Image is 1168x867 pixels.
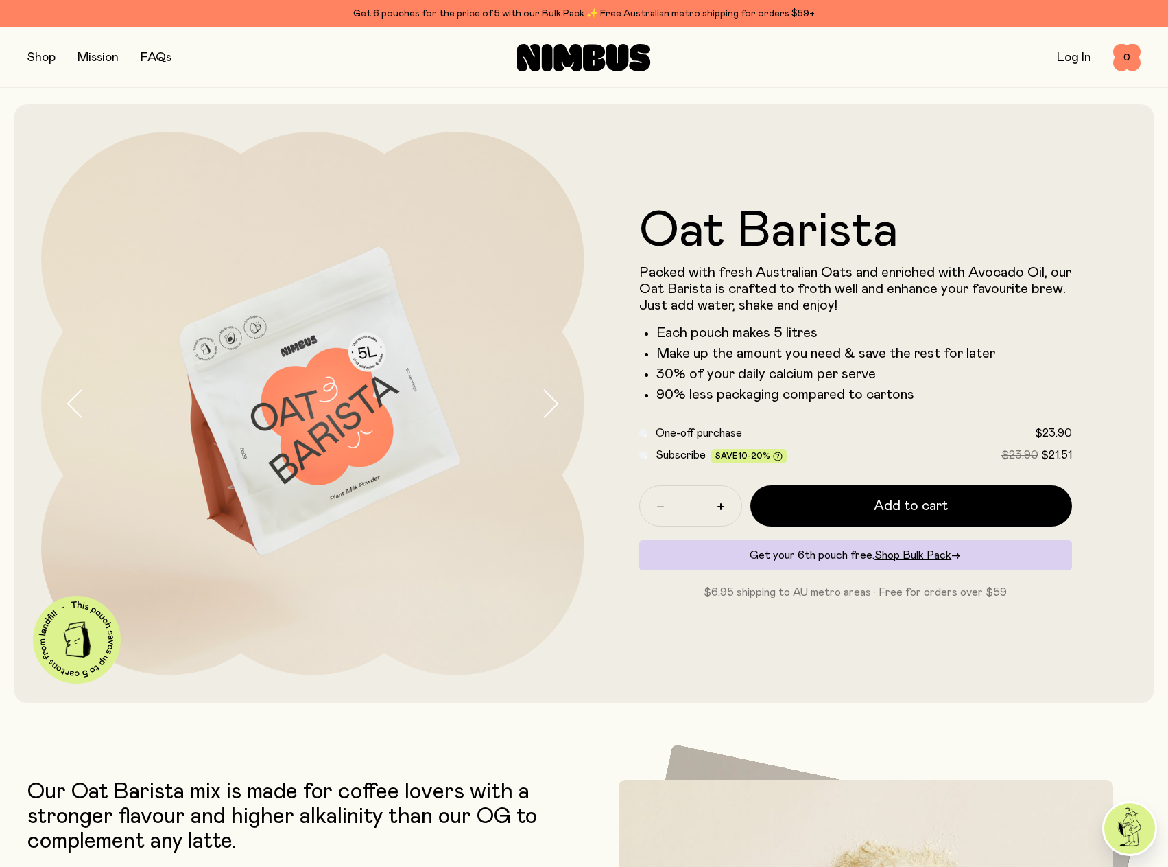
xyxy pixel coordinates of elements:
[750,485,1073,527] button: Add to cart
[1041,450,1072,461] span: $21.51
[656,428,742,439] span: One-off purchase
[27,780,577,854] p: Our Oat Barista mix is made for coffee lovers with a stronger flavour and higher alkalinity than ...
[639,264,1073,314] p: Packed with fresh Australian Oats and enriched with Avocado Oil, our Oat Barista is crafted to fr...
[715,452,783,462] span: Save
[738,452,770,460] span: 10-20%
[874,550,951,561] span: Shop Bulk Pack
[639,584,1073,601] p: $6.95 shipping to AU metro areas · Free for orders over $59
[1104,803,1155,854] img: agent
[656,450,706,461] span: Subscribe
[656,345,1073,362] li: Make up the amount you need & save the rest for later
[656,386,1073,403] li: 90% less packaging compared to cartons
[656,325,1073,341] li: Each pouch makes 5 litres
[141,51,171,64] a: FAQs
[656,366,1073,382] li: 30% of your daily calcium per serve
[1001,450,1038,461] span: $23.90
[78,51,119,64] a: Mission
[639,540,1073,570] div: Get your 6th pouch free.
[874,550,961,561] a: Shop Bulk Pack→
[874,496,948,516] span: Add to cart
[1057,51,1091,64] a: Log In
[27,5,1141,22] div: Get 6 pouches for the price of 5 with our Bulk Pack ✨ Free Australian metro shipping for orders $59+
[639,207,1073,256] h1: Oat Barista
[1035,428,1072,439] span: $23.90
[1113,44,1141,71] button: 0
